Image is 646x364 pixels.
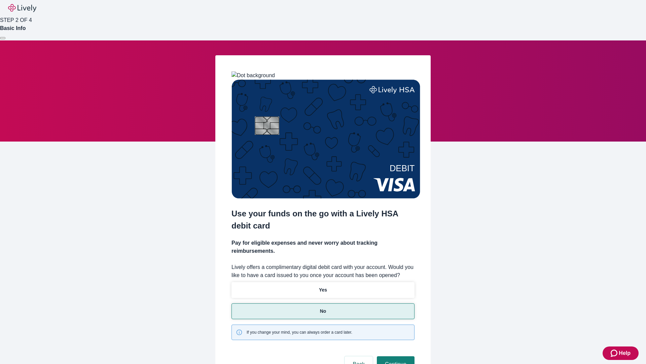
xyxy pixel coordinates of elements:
span: Help [619,349,631,357]
h4: Pay for eligible expenses and never worry about tracking reimbursements. [231,239,415,255]
p: No [320,308,326,315]
p: Yes [319,286,327,294]
button: Zendesk support iconHelp [603,346,639,360]
label: Lively offers a complimentary digital debit card with your account. Would you like to have a card... [231,263,415,279]
button: No [231,303,415,319]
img: Dot background [231,71,275,80]
span: If you change your mind, you can always order a card later. [247,329,352,335]
img: Debit card [231,80,420,199]
img: Lively [8,4,36,12]
svg: Zendesk support icon [611,349,619,357]
button: Yes [231,282,415,298]
h2: Use your funds on the go with a Lively HSA debit card [231,208,415,232]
